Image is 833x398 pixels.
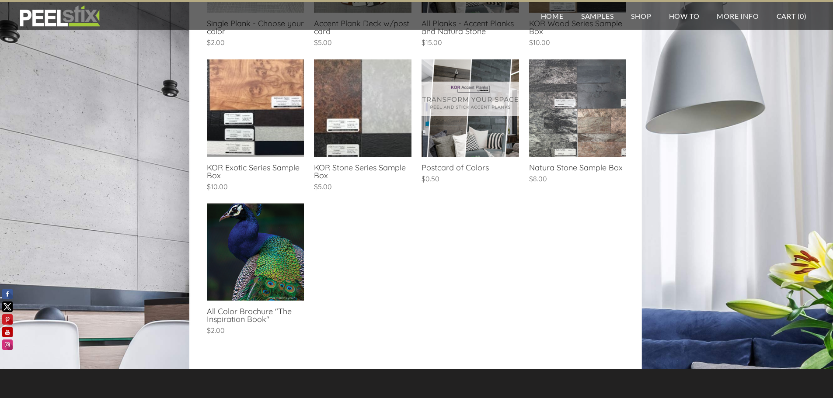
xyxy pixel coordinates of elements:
a: Samples [572,2,623,30]
a: Cart (0) [768,2,816,30]
span: 0 [800,12,804,20]
a: Home [532,2,572,30]
a: More Info [708,2,767,30]
a: How To [660,2,708,30]
img: REFACE SUPPLIES [17,5,102,27]
a: Shop [622,2,660,30]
